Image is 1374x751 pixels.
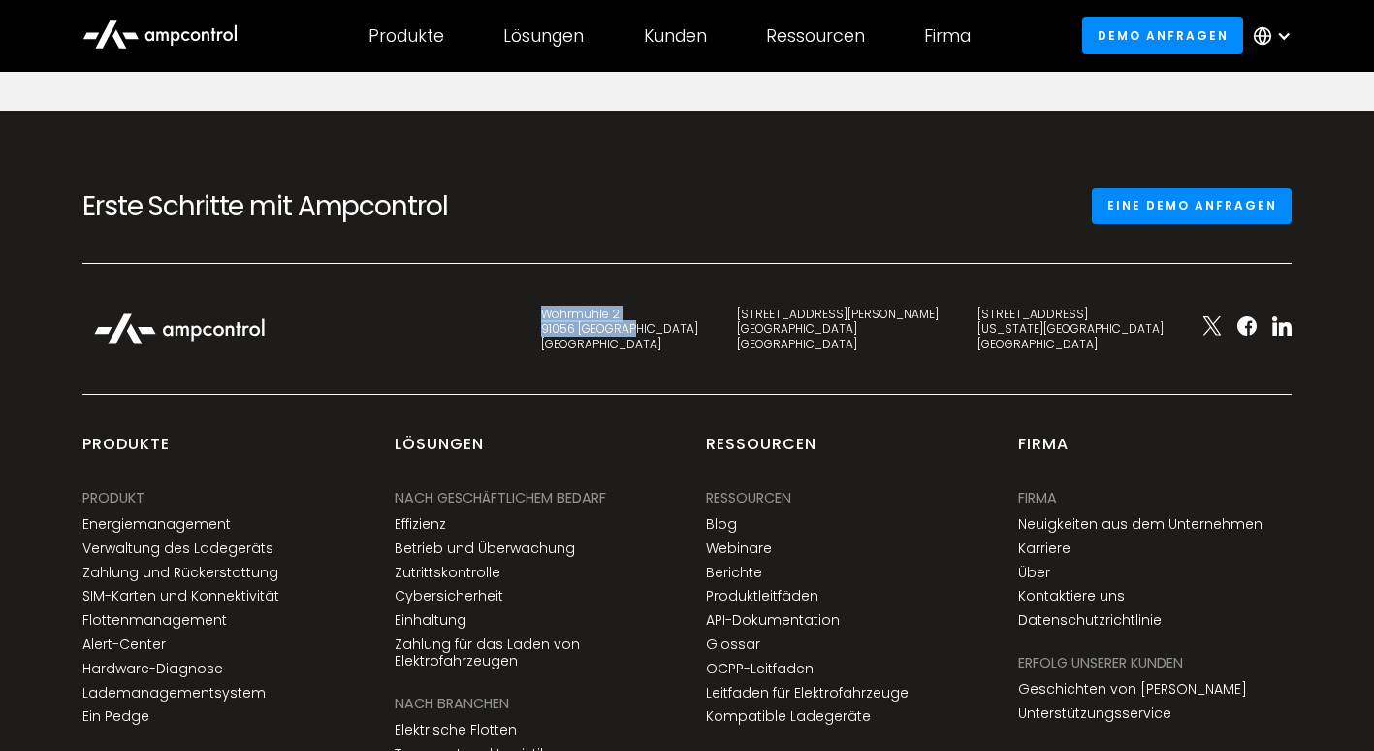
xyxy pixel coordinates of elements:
a: Ein Pedge [82,708,149,725]
div: Kunden [644,25,707,47]
div: NACH BRANCHEN [395,693,509,714]
div: Lösungen [503,25,584,47]
div: Produkte [82,434,170,471]
a: Verwaltung des Ladegeräts [82,540,273,557]
a: Eine Demo anfragen [1092,188,1292,224]
div: Ressourcen [766,25,865,47]
a: Glossar [706,637,760,653]
div: Firma [924,25,971,47]
a: Datenschutzrichtlinie [1018,612,1162,629]
div: Wöhrmühle 2 91056 [GEOGRAPHIC_DATA] [GEOGRAPHIC_DATA] [541,307,698,352]
a: Geschichten von [PERSON_NAME] [1018,681,1247,698]
a: Webinare [706,540,772,557]
a: Karriere [1018,540,1070,557]
a: Berichte [706,565,762,581]
a: Hardware-Diagnose [82,661,223,677]
div: Erfolg unserer Kunden [1018,652,1183,673]
a: Zutrittskontrolle [395,565,500,581]
a: API-Dokumentation [706,612,840,629]
a: Flottenmanagement [82,612,227,629]
a: Energiemanagement [82,516,231,533]
a: Elektrische Flotten [395,722,517,738]
a: Effizienz [395,516,446,533]
div: Produkte [368,25,444,47]
a: Lademanagementsystem [82,685,266,702]
a: Zahlung für das Laden von Elektrofahrzeugen [395,637,668,669]
h2: Erste Schritte mit Ampcontrol [82,190,460,223]
a: Einhaltung [395,612,466,629]
a: Kontaktiere uns [1018,588,1125,604]
a: Leitfaden für Elektrofahrzeuge [706,685,909,702]
a: Über [1018,565,1050,581]
div: Firma [1018,434,1069,471]
div: [STREET_ADDRESS][PERSON_NAME] [GEOGRAPHIC_DATA] [GEOGRAPHIC_DATA] [737,307,939,352]
a: Betrieb und Überwachung [395,540,575,557]
a: SIM-Karten und Konnektivität [82,588,279,604]
div: NACH GESCHÄFTLICHEM BEDARF [395,487,606,508]
a: OCPP-Leitfaden [706,661,814,677]
a: Zahlung und Rückerstattung [82,565,278,581]
a: Alert-Center [82,637,166,653]
img: Ampcontrol Logo [82,303,276,355]
div: [STREET_ADDRESS] [US_STATE][GEOGRAPHIC_DATA] [GEOGRAPHIC_DATA] [977,307,1164,352]
a: Kompatible Ladegeräte [706,708,871,725]
div: Lösungen [395,434,484,471]
a: Unterstützungsservice [1018,705,1171,722]
div: Ressourcen [706,434,816,471]
div: PRODUKT [82,487,144,508]
div: Firma [1018,487,1057,508]
a: Cybersicherheit [395,588,503,604]
a: Demo anfragen [1082,17,1243,53]
div: Ressourcen [706,487,791,508]
a: Neuigkeiten aus dem Unternehmen [1018,516,1262,533]
a: Produktleitfäden [706,588,818,604]
a: Blog [706,516,737,533]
